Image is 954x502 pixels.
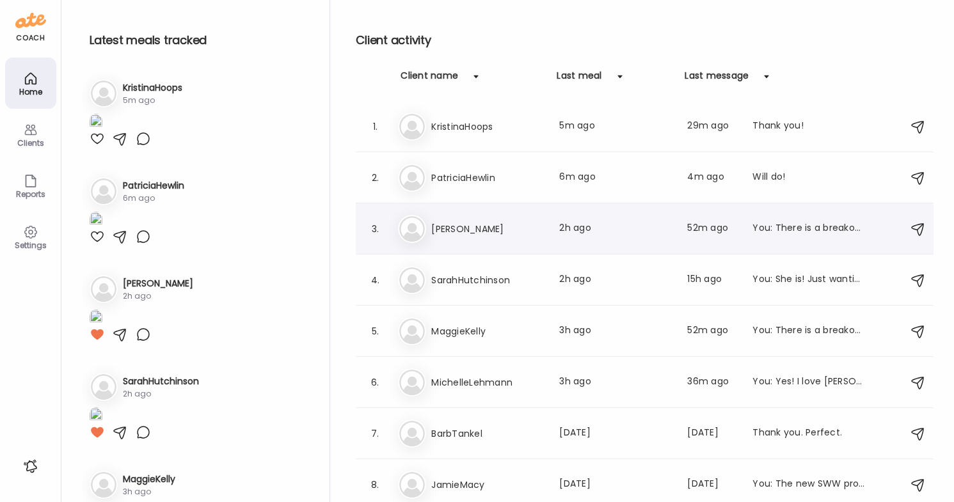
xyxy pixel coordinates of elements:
div: Client name [401,69,458,90]
div: You: The new SWW protein powder is here!!! Click [URL][DOMAIN_NAME] go view and receive a discount! [752,477,865,492]
div: Settings [8,241,54,249]
img: images%2FPmm2PXbGH0Z5JiI7kyACT0OViMx2%2FrbxwSvXx17DodC6jlR9s%2FiG0ZJyFpuQeybnHCRoop_1080 [90,407,102,425]
div: 7. [367,426,383,441]
img: bg-avatar-default.svg [399,114,425,139]
div: You: There is a breakout call in 30 minutes that will take a deeper dive into [DATE] topic, if yo... [752,221,865,237]
div: 2h ago [559,272,672,288]
h3: SarahHutchinson [123,375,199,388]
div: Last meal [557,69,601,90]
img: bg-avatar-default.svg [399,472,425,498]
div: You: There is a breakout call in 30 minutes that will take a deeper dive into [DATE] topic, if yo... [752,324,865,339]
div: You: Yes! I love [PERSON_NAME]'s flats [752,375,865,390]
img: bg-avatar-default.svg [91,472,116,498]
div: 3h ago [559,324,672,339]
div: 8. [367,477,383,492]
h3: MaggieKelly [431,324,544,339]
h3: SarahHutchinson [431,272,544,288]
img: bg-avatar-default.svg [399,318,425,344]
div: Home [8,88,54,96]
div: [DATE] [687,477,737,492]
div: 29m ago [687,119,737,134]
h3: PatriciaHewlin [123,179,184,192]
div: [DATE] [559,477,672,492]
img: bg-avatar-default.svg [399,267,425,293]
img: images%2Fk5ZMW9FHcXQur5qotgTX4mCroqJ3%2FV4ZtL8DHk4mAUUuXzNRf%2FBq60rUsjxHjHrptLgMiK_1080 [90,114,102,131]
div: 6. [367,375,383,390]
img: bg-avatar-default.svg [91,276,116,302]
h3: BarbTankel [431,426,544,441]
img: bg-avatar-default.svg [91,178,116,204]
div: 4m ago [687,170,737,185]
img: ate [15,10,46,31]
div: 36m ago [687,375,737,390]
div: Last message [685,69,749,90]
div: Reports [8,190,54,198]
h3: MichelleLehmann [431,375,544,390]
div: 4. [367,272,383,288]
div: 2. [367,170,383,185]
div: Clients [8,139,54,147]
div: 3h ago [123,486,175,498]
div: Will do! [752,170,865,185]
div: 52m ago [687,221,737,237]
img: bg-avatar-default.svg [399,370,425,395]
div: 5m ago [559,119,672,134]
h2: Client activity [356,31,934,50]
img: bg-avatar-default.svg [91,374,116,400]
div: 6m ago [559,170,672,185]
div: 2h ago [123,388,199,400]
img: bg-avatar-default.svg [91,81,116,106]
div: coach [16,33,45,43]
div: [DATE] [687,426,737,441]
div: Thank you! [752,119,865,134]
div: 5. [367,324,383,339]
div: 2h ago [123,290,193,302]
div: You: She is! Just wanting it to be perfect. Glad you liked the protein! [752,272,865,288]
div: 2h ago [559,221,672,237]
h3: [PERSON_NAME] [123,277,193,290]
img: images%2FmZqu9VpagTe18dCbHwWVMLxYdAy2%2Fr5bpGPM3S8kFyZ1hDEhC%2FRG34Dwi7FOyat4wNjrMl_1080 [90,212,102,229]
h3: PatriciaHewlin [431,170,544,185]
div: 6m ago [123,192,184,204]
img: bg-avatar-default.svg [399,216,425,242]
img: bg-avatar-default.svg [399,421,425,446]
h3: [PERSON_NAME] [431,221,544,237]
div: 52m ago [687,324,737,339]
h3: KristinaHoops [123,81,182,95]
h2: Latest meals tracked [90,31,309,50]
img: images%2FjdQOPJFAitdIgzzQ9nFQSI0PpUq1%2FNZgkVpW6MlYtMMZawDkD%2FcI7CRPxSZwAnGXQXULA6_1080 [90,310,102,327]
div: 5m ago [123,95,182,106]
div: 15h ago [687,272,737,288]
div: 3. [367,221,383,237]
img: bg-avatar-default.svg [399,165,425,191]
div: [DATE] [559,426,672,441]
h3: KristinaHoops [431,119,544,134]
div: Thank you. Perfect. [752,426,865,441]
div: 3h ago [559,375,672,390]
div: 1. [367,119,383,134]
h3: JamieMacy [431,477,544,492]
h3: MaggieKelly [123,473,175,486]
